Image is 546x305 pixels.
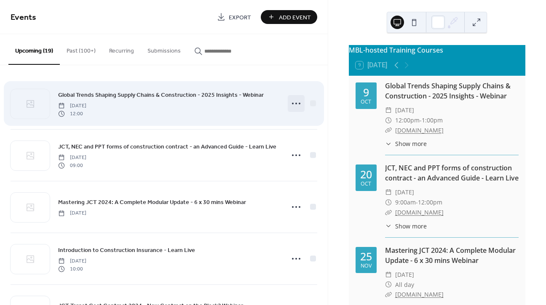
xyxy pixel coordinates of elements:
[58,210,86,217] span: [DATE]
[395,280,414,290] span: All day
[58,142,276,151] a: JCT, NEC and PPT forms of construction contract - an Advanced Guide - Learn Live
[261,10,317,24] button: Add Event
[385,187,392,197] div: ​
[58,245,195,255] a: Introduction to Construction Insurance - Learn Live
[58,154,86,162] span: [DATE]
[385,139,427,148] button: ​Show more
[395,270,414,280] span: [DATE]
[395,222,427,231] span: Show more
[385,289,392,300] div: ​
[385,81,511,101] a: Global Trends Shaping Supply Chains & Construction - 2025 Insights - Webinar
[395,290,444,298] a: [DOMAIN_NAME]
[211,10,257,24] a: Export
[58,197,246,207] a: Mastering JCT 2024: A Complete Modular Update - 6 x 30 mins Webinar
[58,143,276,151] span: JCT, NEC and PPT forms of construction contract - an Advanced Guide - Learn Live
[102,34,141,64] button: Recurring
[385,280,392,290] div: ​
[395,187,414,197] span: [DATE]
[58,110,86,117] span: 12:00
[279,13,311,22] span: Add Event
[385,246,516,265] a: Mastering JCT 2024: A Complete Modular Update - 6 x 30 mins Webinar
[385,222,427,231] button: ​Show more
[385,207,392,217] div: ​
[360,169,372,180] div: 20
[349,45,525,55] div: MBL-hosted Training Courses
[58,162,86,169] span: 09:00
[58,102,86,110] span: [DATE]
[385,125,392,135] div: ​
[395,139,427,148] span: Show more
[58,265,86,273] span: 10:00
[395,197,416,207] span: 9:00am
[420,115,422,125] span: -
[385,222,392,231] div: ​
[141,34,187,64] button: Submissions
[385,270,392,280] div: ​
[422,115,443,125] span: 1:00pm
[385,105,392,115] div: ​
[229,13,251,22] span: Export
[361,99,371,105] div: Oct
[385,197,392,207] div: ​
[360,251,372,262] div: 25
[58,91,264,100] span: Global Trends Shaping Supply Chains & Construction - 2025 Insights - Webinar
[395,126,444,134] a: [DOMAIN_NAME]
[60,34,102,64] button: Past (100+)
[416,197,418,207] span: -
[58,257,86,265] span: [DATE]
[385,115,392,125] div: ​
[361,263,372,269] div: Nov
[395,208,444,216] a: [DOMAIN_NAME]
[385,139,392,148] div: ​
[11,9,36,26] span: Events
[363,87,369,98] div: 9
[395,115,420,125] span: 12:00pm
[8,34,60,65] button: Upcoming (19)
[361,181,371,187] div: Oct
[418,197,442,207] span: 12:00pm
[58,90,264,100] a: Global Trends Shaping Supply Chains & Construction - 2025 Insights - Webinar
[395,105,414,115] span: [DATE]
[385,163,519,183] a: JCT, NEC and PPT forms of construction contract - an Advanced Guide - Learn Live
